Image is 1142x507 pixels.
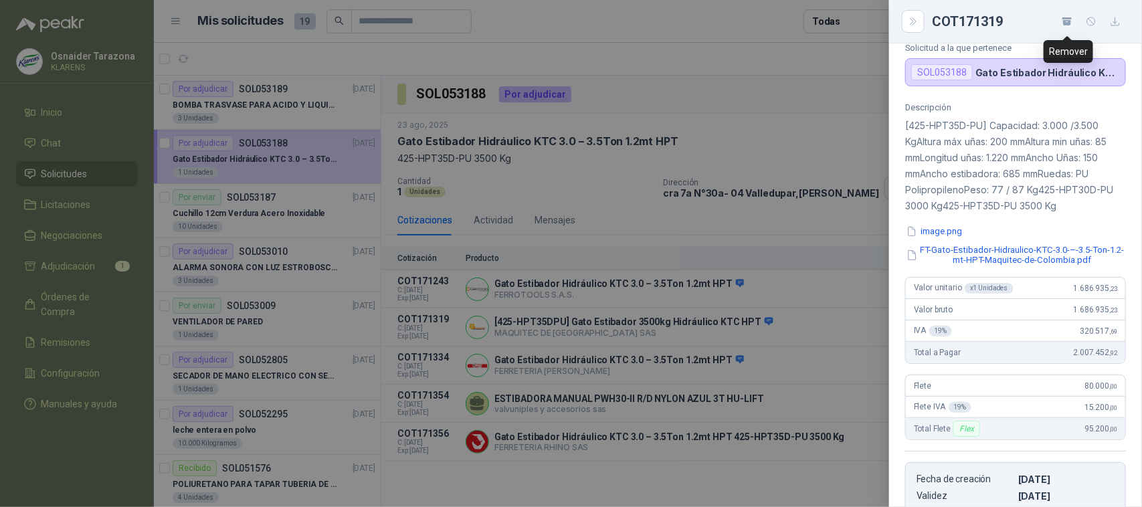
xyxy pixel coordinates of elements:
[1109,285,1117,292] span: ,23
[917,474,1013,485] p: Fecha de creación
[1109,404,1117,411] span: ,00
[1084,403,1117,412] span: 15.200
[905,102,1126,112] p: Descripción
[949,402,972,413] div: 19 %
[1109,349,1117,357] span: ,92
[914,348,961,357] span: Total a Pagar
[905,43,1126,53] p: Solicitud a la que pertenece
[914,305,953,314] span: Valor bruto
[929,326,953,336] div: 19 %
[905,118,1126,214] p: [425-HPT35D-PU] Capacidad: 3.000 /3.500 KgAltura máx uñas: 200 mmAltura min uñas: 85 mmLongitud u...
[1109,425,1117,433] span: ,00
[1074,284,1117,293] span: 1.686.935
[914,326,952,336] span: IVA
[905,13,921,29] button: Close
[1074,348,1117,357] span: 2.007.452
[911,64,973,80] div: SOL053188
[1044,40,1093,63] div: Remover
[1074,305,1117,314] span: 1.686.935
[917,490,1013,502] p: Validez
[1109,383,1117,390] span: ,00
[975,67,1120,78] p: Gato Estibador Hidráulico KTC 3.0 – 3.5Ton 1.2mt HPT
[905,243,1126,266] button: FT-Gato-Estibador-Hidraulico-KTC-3.0-–-3.5-Ton-1.2-mt-HPT-Maquitec-de-Colombia.pdf
[914,402,971,413] span: Flete IVA
[1084,381,1117,391] span: 80.000
[914,421,983,437] span: Total Flete
[953,421,979,437] div: Flex
[965,283,1014,294] div: x 1 Unidades
[914,283,1014,294] span: Valor unitario
[1018,490,1115,502] p: [DATE]
[1084,424,1117,433] span: 95.200
[1080,326,1117,336] span: 320.517
[1109,328,1117,335] span: ,69
[932,11,1126,32] div: COT171319
[905,225,963,239] button: image.png
[1018,474,1115,485] p: [DATE]
[1109,306,1117,314] span: ,23
[914,381,931,391] span: Flete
